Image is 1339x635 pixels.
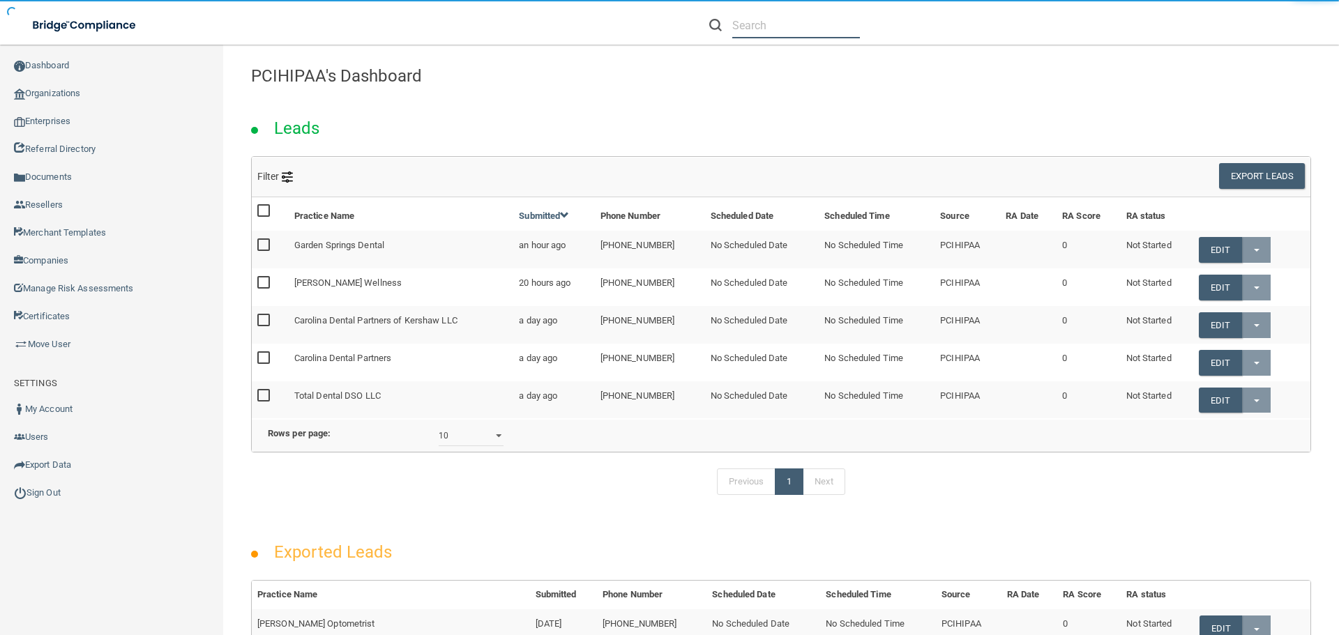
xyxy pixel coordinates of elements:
td: Total Dental DSO LLC [289,381,513,418]
th: Phone Number [595,197,705,231]
td: No Scheduled Time [819,268,935,306]
td: Carolina Dental Partners of Kershaw LLC [289,306,513,344]
a: Next [803,468,845,495]
td: PCIHIPAA [935,344,1000,381]
th: Scheduled Time [819,197,935,231]
td: Garden Springs Dental [289,231,513,268]
img: ic_reseller.de258add.png [14,199,25,211]
td: No Scheduled Date [705,268,819,306]
img: enterprise.0d942306.png [14,117,25,127]
th: RA Score [1057,197,1120,231]
td: PCIHIPAA [935,381,1000,418]
h4: PCIHIPAA's Dashboard [251,67,1311,85]
a: Edit [1199,312,1241,338]
b: Rows per page: [268,428,331,438]
label: SETTINGS [14,375,57,392]
td: a day ago [513,344,594,381]
td: 0 [1057,231,1120,268]
h2: Leads [260,109,334,148]
img: icon-filter@2x.21656d0b.png [282,171,293,183]
td: PCIHIPAA [935,268,1000,306]
a: Edit [1199,388,1241,413]
td: 20 hours ago [513,268,594,306]
h2: Exported Leads [260,533,406,572]
td: [PHONE_NUMBER] [595,268,705,306]
th: Source [935,197,1000,231]
img: icon-users.e205127d.png [14,431,25,443]
td: No Scheduled Date [705,344,819,381]
img: ic_dashboard_dark.d01f4a41.png [14,61,25,72]
span: Filter [257,171,293,182]
td: Not Started [1121,268,1194,306]
td: [PERSON_NAME] Wellness [289,268,513,306]
th: Practice Name [289,197,513,231]
td: PCIHIPAA [935,306,1000,344]
button: Export Leads [1219,163,1305,189]
img: organization-icon.f8decf85.png [14,89,25,100]
td: No Scheduled Time [819,381,935,418]
td: [PHONE_NUMBER] [595,231,705,268]
img: briefcase.64adab9b.png [14,337,28,351]
th: Scheduled Time [820,581,936,609]
td: No Scheduled Time [819,344,935,381]
td: an hour ago [513,231,594,268]
th: RA Date [1001,581,1058,609]
th: Phone Number [597,581,706,609]
td: [PHONE_NUMBER] [595,381,705,418]
img: bridge_compliance_login_screen.278c3ca4.svg [21,11,149,40]
td: 0 [1057,306,1120,344]
td: Not Started [1121,381,1194,418]
th: RA status [1121,197,1194,231]
td: No Scheduled Time [819,231,935,268]
th: Scheduled Date [705,197,819,231]
a: Submitted [519,211,569,221]
th: RA Date [1000,197,1057,231]
td: Carolina Dental Partners [289,344,513,381]
th: Submitted [530,581,597,609]
td: Not Started [1121,306,1194,344]
td: a day ago [513,306,594,344]
img: ic_power_dark.7ecde6b1.png [14,487,27,499]
td: [PHONE_NUMBER] [595,306,705,344]
a: Edit [1199,275,1241,300]
td: No Scheduled Date [705,306,819,344]
th: Source [936,581,1001,609]
td: Not Started [1121,344,1194,381]
td: No Scheduled Time [819,306,935,344]
a: Edit [1199,237,1241,263]
td: Not Started [1121,231,1194,268]
input: Search [732,13,860,38]
img: icon-documents.8dae5593.png [14,172,25,183]
td: PCIHIPAA [935,231,1000,268]
td: 0 [1057,268,1120,306]
td: [PHONE_NUMBER] [595,344,705,381]
td: a day ago [513,381,594,418]
iframe: Drift Widget Chat Controller [1098,536,1322,592]
a: Previous [717,468,776,495]
td: 0 [1057,381,1120,418]
th: RA Score [1057,581,1121,609]
td: No Scheduled Date [705,381,819,418]
a: 1 [775,468,803,495]
img: ic_user_dark.df1a06c3.png [14,404,25,415]
a: Edit [1199,350,1241,376]
td: No Scheduled Date [705,231,819,268]
th: RA status [1121,581,1193,609]
img: ic-search.3b580494.png [709,19,722,31]
th: Practice Name [252,581,530,609]
td: 0 [1057,344,1120,381]
img: icon-export.b9366987.png [14,459,25,470]
th: Scheduled Date [706,581,820,609]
